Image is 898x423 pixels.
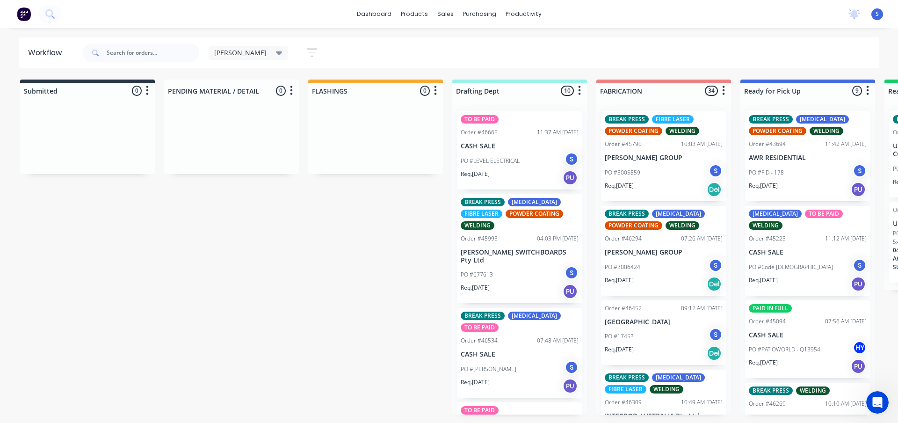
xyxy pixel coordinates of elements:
[563,170,578,185] div: PU
[749,317,786,326] div: Order #45094
[605,318,723,326] p: [GEOGRAPHIC_DATA]
[825,234,867,243] div: 11:12 AM [DATE]
[461,406,499,415] div: TO BE PAID
[652,115,694,124] div: FIBRE LASER
[796,115,849,124] div: [MEDICAL_DATA]
[749,345,820,354] p: PO #PATIOWORLD - Q13954
[605,248,723,256] p: [PERSON_NAME] GROUP
[853,164,867,178] div: S
[605,332,634,341] p: PO #17453
[650,385,683,394] div: WELDING
[457,111,582,190] div: TO BE PAIDOrder #4666511:37 AM [DATE]CASH SALEPO #LEVEL ELECTRICALSReq.[DATE]PU
[457,308,582,398] div: BREAK PRESS[MEDICAL_DATA]TO BE PAIDOrder #4653407:48 AM [DATE]CASH SALEPO #[PERSON_NAME]SReq.[DAT...
[749,115,793,124] div: BREAK PRESS
[565,360,579,374] div: S
[508,198,561,206] div: [MEDICAL_DATA]
[709,164,723,178] div: S
[749,210,802,218] div: [MEDICAL_DATA]
[461,128,498,137] div: Order #46665
[749,140,786,148] div: Order #43694
[461,284,490,292] p: Req. [DATE]
[681,398,723,407] div: 10:49 AM [DATE]
[745,206,870,296] div: [MEDICAL_DATA]TO BE PAIDWELDINGOrder #4522311:12 AM [DATE]CASH SALEPO #Code [DEMOGRAPHIC_DATA]SRe...
[461,170,490,178] p: Req. [DATE]
[461,312,505,320] div: BREAK PRESS
[749,221,782,230] div: WELDING
[709,328,723,342] div: S
[396,7,433,21] div: products
[605,210,649,218] div: BREAK PRESS
[457,194,582,304] div: BREAK PRESS[MEDICAL_DATA]FIBRE LASERPOWDER COATINGWELDINGOrder #4599304:03 PM [DATE][PERSON_NAME]...
[749,168,784,177] p: PO #FID - 178
[605,373,649,382] div: BREAK PRESS
[810,127,843,135] div: WELDING
[461,350,579,358] p: CASH SALE
[605,154,723,162] p: [PERSON_NAME] GROUP
[461,142,579,150] p: CASH SALE
[605,234,642,243] div: Order #46294
[214,48,267,58] span: [PERSON_NAME]
[605,398,642,407] div: Order #46309
[749,263,833,271] p: PO #Code [DEMOGRAPHIC_DATA]
[537,336,579,345] div: 07:48 AM [DATE]
[707,182,722,197] div: Del
[352,7,396,21] a: dashboard
[825,317,867,326] div: 07:56 AM [DATE]
[796,387,830,395] div: WELDING
[825,400,867,408] div: 10:10 AM [DATE]
[749,387,793,395] div: BREAK PRESS
[652,210,705,218] div: [MEDICAL_DATA]
[851,359,866,374] div: PU
[851,182,866,197] div: PU
[749,276,778,284] p: Req. [DATE]
[458,7,501,21] div: purchasing
[681,140,723,148] div: 10:03 AM [DATE]
[461,270,493,279] p: PO #677613
[749,234,786,243] div: Order #45223
[605,276,634,284] p: Req. [DATE]
[666,127,699,135] div: WELDING
[851,277,866,292] div: PU
[749,304,792,313] div: PAID IN FULL
[508,312,561,320] div: [MEDICAL_DATA]
[749,358,778,367] p: Req. [DATE]
[707,346,722,361] div: Del
[605,345,634,354] p: Req. [DATE]
[461,323,499,332] div: TO BE PAID
[17,7,31,21] img: Factory
[565,152,579,166] div: S
[605,304,642,313] div: Order #46452
[805,210,843,218] div: TO BE PAID
[501,7,546,21] div: productivity
[461,157,520,165] p: PO #LEVEL ELECTRICAL
[605,263,640,271] p: PO #3006424
[707,277,722,292] div: Del
[565,266,579,280] div: S
[601,300,726,365] div: Order #4645209:12 AM [DATE][GEOGRAPHIC_DATA]PO #17453SReq.[DATE]Del
[709,258,723,272] div: S
[749,400,786,408] div: Order #46269
[876,10,879,18] span: S
[605,182,634,190] p: Req. [DATE]
[563,284,578,299] div: PU
[749,331,867,339] p: CASH SALE
[745,111,870,201] div: BREAK PRESS[MEDICAL_DATA]POWDER COATINGWELDINGOrder #4369411:42 AM [DATE]AWR RESIDENTIALPO #FID -...
[461,336,498,345] div: Order #46534
[461,221,494,230] div: WELDING
[853,341,867,355] div: HY
[506,210,563,218] div: POWDER COATING
[681,304,723,313] div: 09:12 AM [DATE]
[601,111,726,201] div: BREAK PRESSFIBRE LASERPOWDER COATINGWELDINGOrder #4579010:03 AM [DATE][PERSON_NAME] GROUPPO #3005...
[605,168,640,177] p: PO #3005859
[461,248,579,264] p: [PERSON_NAME] SWITCHBOARDS Pty Ltd
[749,414,867,422] p: ALL HILLS FENCING
[749,182,778,190] p: Req. [DATE]
[605,221,662,230] div: POWDER COATING
[605,385,646,394] div: FIBRE LASER
[461,365,516,373] p: PO #[PERSON_NAME]
[749,127,806,135] div: POWDER COATING
[461,198,505,206] div: BREAK PRESS
[28,47,66,58] div: Workflow
[605,412,723,420] p: INTERPOD AUSTRALIA Pty Ltd
[749,154,867,162] p: AWR RESIDENTIAL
